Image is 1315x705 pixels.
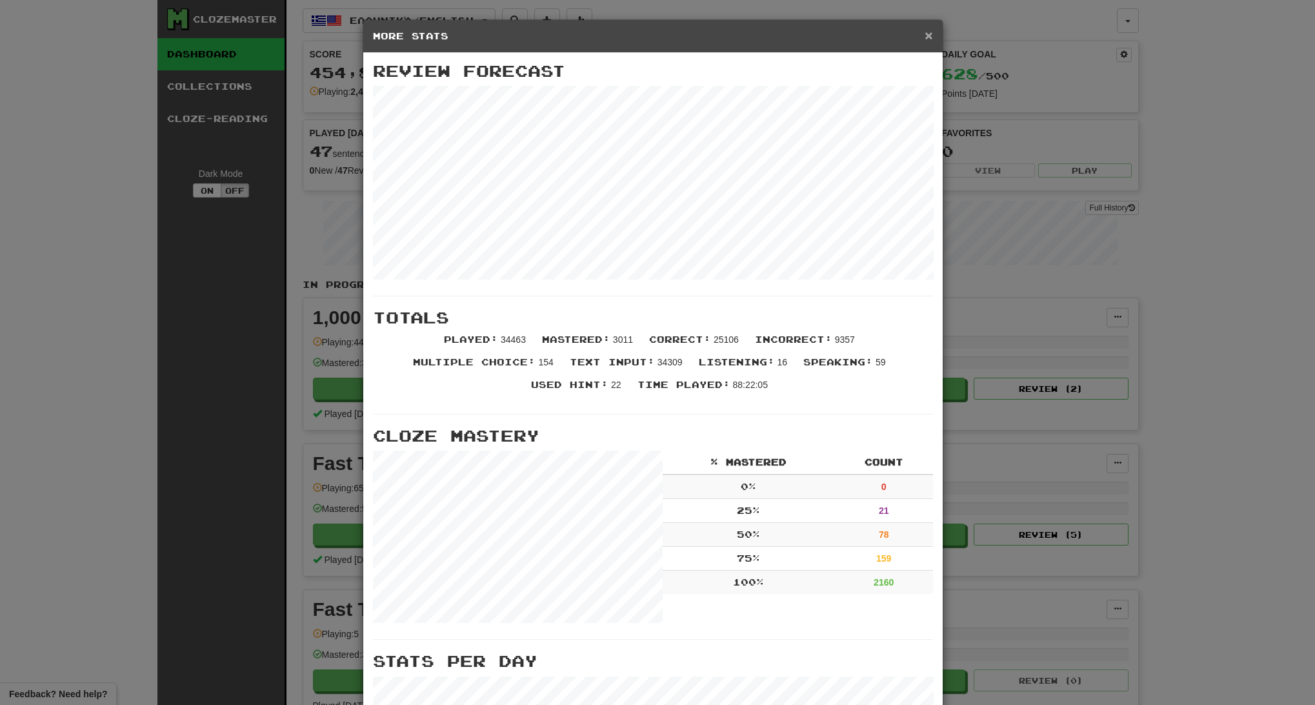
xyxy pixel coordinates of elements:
li: 88:22:05 [631,378,778,401]
h3: Cloze Mastery [373,427,933,444]
span: Used Hint : [531,379,608,390]
span: Played : [444,334,498,345]
li: 3011 [536,333,643,356]
h3: Totals [373,309,933,326]
th: % Mastered [663,451,835,475]
strong: 21 [879,506,889,516]
li: 34309 [563,356,692,378]
span: × [925,28,932,43]
h3: Review Forecast [373,63,933,79]
strong: 159 [876,553,891,564]
li: 16 [692,356,797,378]
h5: More Stats [373,30,933,43]
span: Mastered : [542,334,610,345]
td: 100 % [663,571,835,595]
td: 75 % [663,547,835,571]
li: 9357 [748,333,865,356]
li: 154 [407,356,563,378]
span: Speaking : [803,356,873,367]
span: Incorrect : [755,334,832,345]
li: 25106 [643,333,748,356]
span: Listening : [699,356,775,367]
strong: 78 [879,529,889,540]
td: 25 % [663,499,835,523]
span: Text Input : [570,356,655,367]
button: Close [925,28,932,42]
li: 22 [525,378,630,401]
td: 50 % [663,523,835,547]
li: 34463 [437,333,536,356]
strong: 2160 [874,577,894,587]
span: Correct : [649,334,711,345]
li: 59 [797,356,895,378]
th: Count [835,451,933,475]
h3: Stats Per Day [373,653,933,669]
td: 0 % [663,475,835,499]
span: Time Played : [637,379,730,390]
span: Multiple Choice : [413,356,536,367]
strong: 0 [881,482,887,492]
